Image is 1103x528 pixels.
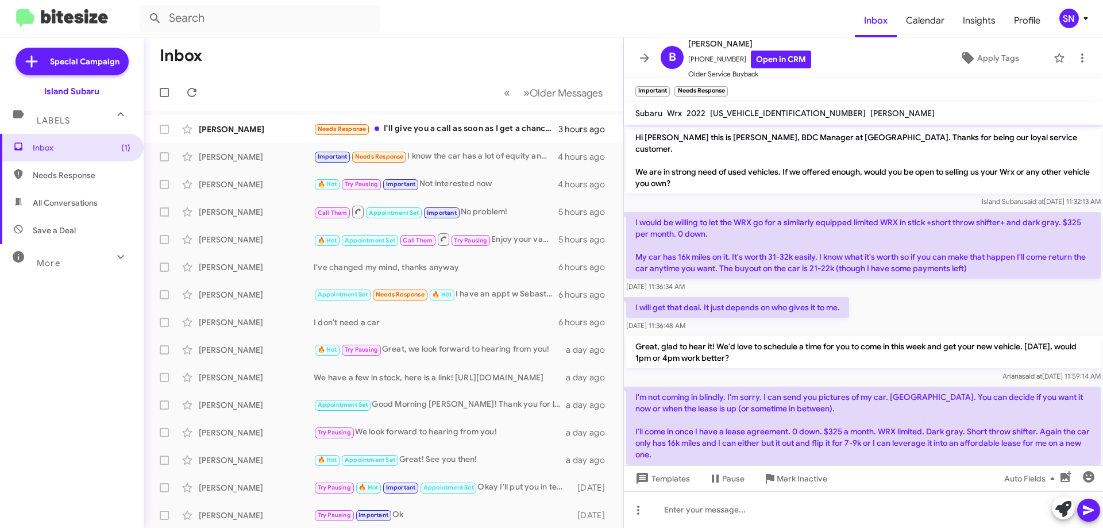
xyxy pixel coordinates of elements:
span: » [523,86,530,100]
span: Try Pausing [318,429,351,436]
span: Labels [37,115,70,126]
a: Profile [1005,4,1050,37]
div: Ok [314,508,572,522]
span: 🔥 Hot [432,291,452,298]
span: Needs Response [318,125,367,133]
span: Older Messages [530,87,603,99]
span: Wrx [667,108,682,118]
div: [PERSON_NAME] [199,427,314,438]
div: [DATE] [572,510,614,521]
p: I will get that deal. It just depends on who gives it to me. [626,297,849,318]
small: Needs Response [674,86,727,97]
small: Important [635,86,670,97]
div: [PERSON_NAME] [199,317,314,328]
a: Open in CRM [751,51,811,68]
span: Try Pausing [345,180,378,188]
span: Call Them [403,237,433,244]
span: Try Pausing [454,237,487,244]
button: Next [516,81,610,105]
div: I don't need a car [314,317,558,328]
p: I would be willing to let the WRX go for a similarly equipped limited WRX in stick +short throw s... [626,212,1101,279]
div: a day ago [566,372,614,383]
button: Apply Tags [930,48,1048,68]
div: [PERSON_NAME] [199,510,314,521]
div: Not interested now [314,178,558,191]
div: [PERSON_NAME] [199,289,314,300]
div: [PERSON_NAME] [199,151,314,163]
span: Appointment Set [369,209,419,217]
span: More [37,258,60,268]
button: Mark Inactive [754,468,836,489]
div: 6 hours ago [558,289,614,300]
a: Special Campaign [16,48,129,75]
span: said at [1022,372,1042,380]
div: I've changed my mind, thanks anyway [314,261,558,273]
span: [DATE] 11:36:34 AM [626,282,685,291]
div: [PERSON_NAME] [199,399,314,411]
a: Inbox [855,4,897,37]
div: [PERSON_NAME] [199,179,314,190]
span: Older Service Buyback [688,68,811,80]
button: Auto Fields [995,468,1069,489]
span: Important [358,511,388,519]
div: Okay I'll put you in tentatively for [DATE] 4:20 we will confirm [DATE] morning with you! [314,481,572,494]
div: No problem! [314,205,558,219]
div: [PERSON_NAME] [199,206,314,218]
a: Calendar [897,4,954,37]
span: Appointment Set [345,456,395,464]
span: [PHONE_NUMBER] [688,51,811,68]
span: Try Pausing [318,484,351,491]
div: a day ago [566,344,614,356]
div: We look forward to hearing from you! [314,426,566,439]
span: [PERSON_NAME] [688,37,811,51]
div: Great, we look forward to hearing from you! [314,343,566,356]
span: Island Subaru [DATE] 11:32:13 AM [982,197,1101,206]
span: Subaru [635,108,662,118]
span: Try Pausing [345,346,378,353]
p: Great, glad to hear it! We'd love to schedule a time for you to come in this week and get your ne... [626,336,1101,368]
button: SN [1050,9,1090,28]
span: Special Campaign [50,56,119,67]
span: All Conversations [33,197,98,209]
div: [PERSON_NAME] [199,482,314,494]
span: Appointment Set [345,237,395,244]
div: 5 hours ago [558,234,614,245]
span: said at [1024,197,1044,206]
div: [PERSON_NAME] [199,372,314,383]
span: 🔥 Hot [318,237,337,244]
a: Insights [954,4,1005,37]
span: Call Them [318,209,348,217]
div: I have an appt w Sebastian [DATE]. Thank you. [314,288,558,301]
div: a day ago [566,454,614,466]
span: Appointment Set [318,291,368,298]
div: 3 hours ago [558,124,614,135]
button: Templates [624,468,699,489]
div: [DATE] [572,482,614,494]
div: [PERSON_NAME] [199,261,314,273]
span: [PERSON_NAME] [870,108,935,118]
span: « [504,86,510,100]
span: 🔥 Hot [318,346,337,353]
span: (1) [121,142,130,153]
div: SN [1059,9,1079,28]
span: Pause [722,468,745,489]
div: Great! See you then! [314,453,566,467]
div: [PERSON_NAME] [199,234,314,245]
div: a day ago [566,427,614,438]
div: 5 hours ago [558,206,614,218]
div: 6 hours ago [558,317,614,328]
span: Needs Response [33,169,130,181]
div: We have a few in stock, here is a link! [URL][DOMAIN_NAME] [314,372,566,383]
p: I'm not coming in blindly. I'm sorry. I can send you pictures of my car. [GEOGRAPHIC_DATA]. You c... [626,387,1101,465]
div: 4 hours ago [558,151,614,163]
span: 🔥 Hot [318,456,337,464]
div: a day ago [566,399,614,411]
div: [PERSON_NAME] [199,454,314,466]
nav: Page navigation example [497,81,610,105]
button: Previous [497,81,517,105]
span: Save a Deal [33,225,76,236]
span: Try Pausing [318,511,351,519]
